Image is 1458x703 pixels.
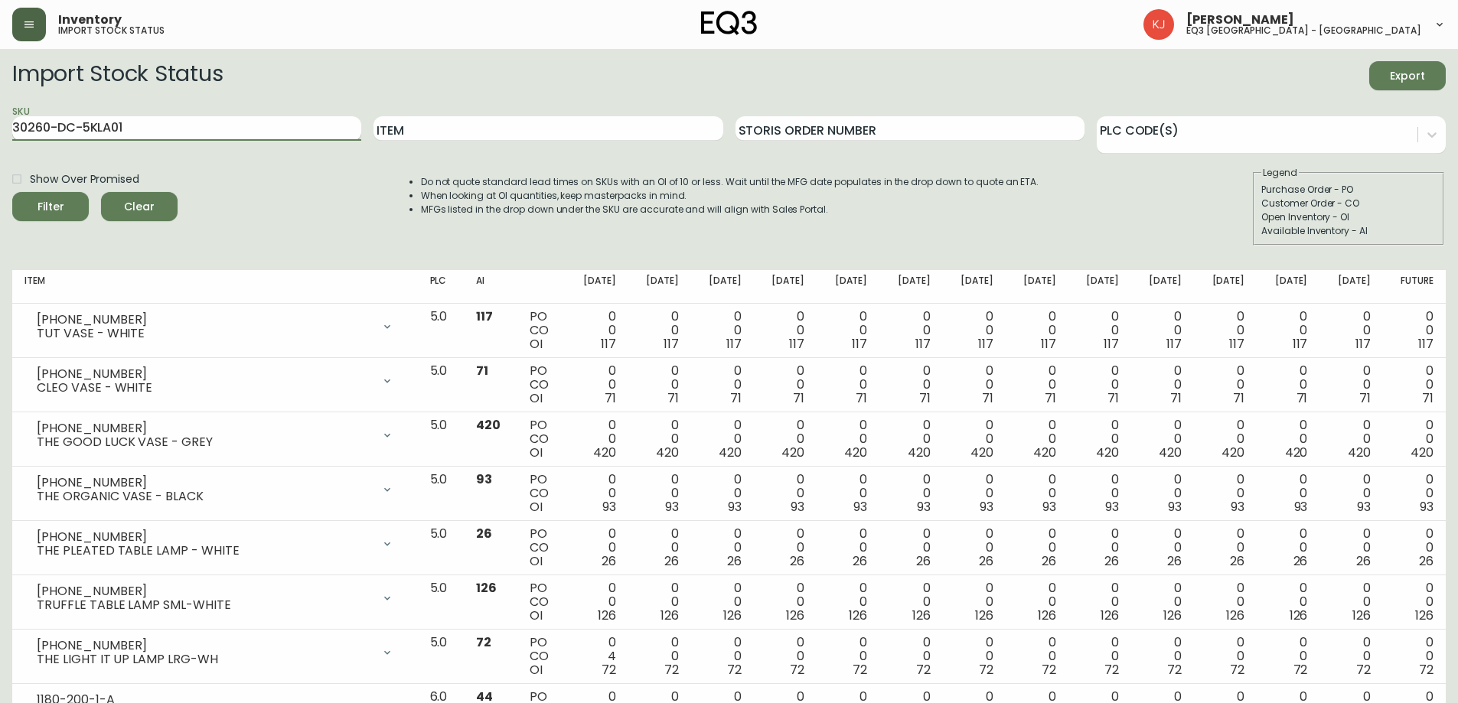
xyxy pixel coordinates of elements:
span: 420 [908,444,931,461]
span: 93 [1105,498,1119,516]
div: 0 0 [1143,581,1182,623]
span: 72 [916,661,931,679]
span: 420 [476,416,501,434]
span: 72 [1293,661,1308,679]
div: 0 0 [703,418,742,460]
div: 0 0 [1269,636,1307,677]
div: 0 0 [1081,636,1119,677]
div: PO CO [530,636,553,677]
div: 0 0 [1018,527,1056,568]
span: 126 [1352,607,1371,624]
h2: Import Stock Status [12,61,223,90]
div: 0 0 [1143,473,1182,514]
span: 93 [791,498,804,516]
div: 0 0 [641,473,679,514]
span: 126 [912,607,931,624]
div: 0 0 [1143,310,1182,351]
div: 0 0 [829,310,867,351]
div: 0 0 [703,527,742,568]
button: Export [1369,61,1446,90]
span: 117 [852,335,867,353]
div: 0 0 [703,310,742,351]
span: 72 [664,661,679,679]
td: 5.0 [418,358,464,412]
div: [PHONE_NUMBER]THE LIGHT IT UP LAMP LRG-WH [24,636,406,669]
span: 420 [1096,444,1119,461]
span: 93 [1042,498,1056,516]
div: 0 0 [1143,527,1182,568]
div: 0 0 [766,581,804,623]
span: 117 [726,335,742,353]
span: 71 [1359,389,1371,407]
th: [DATE] [691,270,754,304]
span: 420 [970,444,993,461]
span: 26 [1042,552,1056,570]
div: 0 0 [641,310,679,351]
li: Do not quote standard lead times on SKUs with an OI of 10 or less. Wait until the MFG date popula... [421,175,1039,189]
span: 71 [1107,389,1119,407]
th: [DATE] [754,270,817,304]
span: 26 [1104,552,1119,570]
span: 117 [915,335,931,353]
div: 0 0 [955,473,993,514]
h5: eq3 [GEOGRAPHIC_DATA] - [GEOGRAPHIC_DATA] [1186,26,1421,35]
div: 0 0 [703,636,742,677]
div: TUT VASE - WHITE [37,327,372,340]
span: 117 [1229,335,1244,353]
div: 0 0 [578,473,616,514]
div: 0 0 [1018,636,1056,677]
div: 0 0 [892,581,930,623]
div: 0 0 [766,364,804,405]
span: 26 [664,552,679,570]
button: Filter [12,192,89,221]
div: 0 0 [1395,581,1434,623]
span: 126 [598,607,616,624]
div: 0 0 [1081,473,1119,514]
span: 26 [916,552,931,570]
div: 0 0 [1395,310,1434,351]
td: 5.0 [418,575,464,630]
span: OI [530,335,543,353]
span: 93 [476,470,492,488]
div: [PHONE_NUMBER] [37,584,372,598]
th: [DATE] [1068,270,1131,304]
span: OI [530,498,543,516]
span: 71 [1297,389,1308,407]
div: [PHONE_NUMBER] [37,639,372,653]
span: 71 [667,389,679,407]
div: PO CO [530,527,553,568]
span: Export [1381,67,1434,86]
td: 5.0 [418,304,464,358]
span: 26 [853,552,867,570]
div: 0 0 [1332,636,1370,677]
span: 126 [1038,607,1056,624]
th: [DATE] [817,270,879,304]
div: 0 0 [1081,581,1119,623]
span: 117 [1418,335,1434,353]
div: 0 0 [1081,418,1119,460]
span: 420 [656,444,679,461]
span: 71 [1170,389,1182,407]
span: 117 [789,335,804,353]
div: [PHONE_NUMBER]THE GOOD LUCK VASE - GREY [24,418,406,452]
div: 0 0 [1081,527,1119,568]
div: 0 0 [578,310,616,351]
div: 0 0 [703,581,742,623]
div: Available Inventory - AI [1261,224,1436,238]
div: Purchase Order - PO [1261,183,1436,197]
div: 0 0 [641,418,679,460]
span: 71 [856,389,867,407]
div: 0 0 [892,364,930,405]
span: 126 [1163,607,1182,624]
div: 0 0 [1269,310,1307,351]
div: 0 0 [955,364,993,405]
span: 126 [786,607,804,624]
span: 26 [790,552,804,570]
span: 72 [1167,661,1182,679]
span: 72 [1042,661,1056,679]
div: [PHONE_NUMBER] [37,367,372,381]
th: [DATE] [879,270,942,304]
div: 0 0 [829,636,867,677]
div: PO CO [530,581,553,623]
span: 26 [727,552,742,570]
